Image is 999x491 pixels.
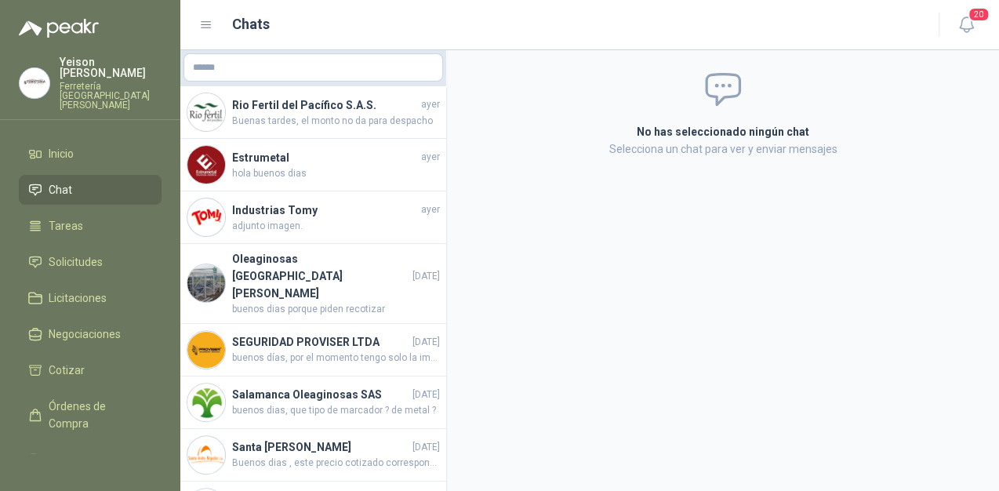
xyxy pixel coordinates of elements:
span: Cotizar [49,362,85,379]
p: Yeison [PERSON_NAME] [60,56,162,78]
button: 20 [952,11,980,39]
span: ayer [421,202,440,217]
a: Órdenes de Compra [19,391,162,438]
h4: Santa [PERSON_NAME] [232,438,409,456]
a: Company LogoSanta [PERSON_NAME][DATE]Buenos dias , este precio cotizado corresponde a promocion d... [180,429,446,482]
a: Company LogoRio Fertil del Pacífico S.A.S.ayerBuenas tardes, el monto no da para despacho [180,86,446,139]
a: Cotizar [19,355,162,385]
img: Logo peakr [19,19,99,38]
span: [DATE] [412,335,440,350]
img: Company Logo [187,146,225,184]
img: Company Logo [187,384,225,421]
a: Chat [19,175,162,205]
h4: Estrumetal [232,149,418,166]
a: Tareas [19,211,162,241]
span: [DATE] [412,440,440,455]
span: adjunto imagen. [232,219,440,234]
a: Licitaciones [19,283,162,313]
a: Remisiones [19,445,162,475]
img: Company Logo [187,198,225,236]
span: Chat [49,181,72,198]
h4: SEGURIDAD PROVISER LTDA [232,333,409,351]
img: Company Logo [20,68,49,98]
span: [DATE] [412,269,440,284]
span: buenos días, por el momento tengo solo la imagen porque se mandan a fabricar [232,351,440,366]
h2: No has seleccionado ningún chat [466,123,980,140]
span: 20 [968,7,990,22]
a: Company LogoSalamanca Oleaginosas SAS[DATE]buenos dias, que tipo de marcador ? de metal ? [180,376,446,429]
span: ayer [421,150,440,165]
h1: Chats [232,13,270,35]
a: Company LogoIndustrias Tomyayeradjunto imagen. [180,191,446,244]
a: Company LogoEstrumetalayerhola buenos dias [180,139,446,191]
span: Tareas [49,217,83,235]
a: Company LogoSEGURIDAD PROVISER LTDA[DATE]buenos días, por el momento tengo solo la imagen porque ... [180,324,446,376]
span: Negociaciones [49,326,121,343]
a: Company LogoOleaginosas [GEOGRAPHIC_DATA][PERSON_NAME][DATE]buenos dias porque piden recotizar [180,244,446,324]
a: Solicitudes [19,247,162,277]
span: buenos dias porque piden recotizar [232,302,440,317]
span: [DATE] [412,387,440,402]
span: buenos dias, que tipo de marcador ? de metal ? [232,403,440,418]
h4: Industrias Tomy [232,202,418,219]
img: Company Logo [187,436,225,474]
span: Órdenes de Compra [49,398,147,432]
span: Licitaciones [49,289,107,307]
span: hola buenos dias [232,166,440,181]
img: Company Logo [187,93,225,131]
span: Solicitudes [49,253,103,271]
span: Buenas tardes, el monto no da para despacho [232,114,440,129]
a: Inicio [19,139,162,169]
span: Buenos dias , este precio cotizado corresponde a promocion de Julio , ya en agosto el precio es d... [232,456,440,471]
a: Negociaciones [19,319,162,349]
span: Inicio [49,145,74,162]
p: Selecciona un chat para ver y enviar mensajes [466,140,980,158]
h4: Rio Fertil del Pacífico S.A.S. [232,96,418,114]
h4: Oleaginosas [GEOGRAPHIC_DATA][PERSON_NAME] [232,250,409,302]
img: Company Logo [187,264,225,302]
img: Company Logo [187,331,225,369]
h4: Salamanca Oleaginosas SAS [232,386,409,403]
p: Ferretería [GEOGRAPHIC_DATA][PERSON_NAME] [60,82,162,110]
span: Remisiones [49,451,107,468]
span: ayer [421,97,440,112]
